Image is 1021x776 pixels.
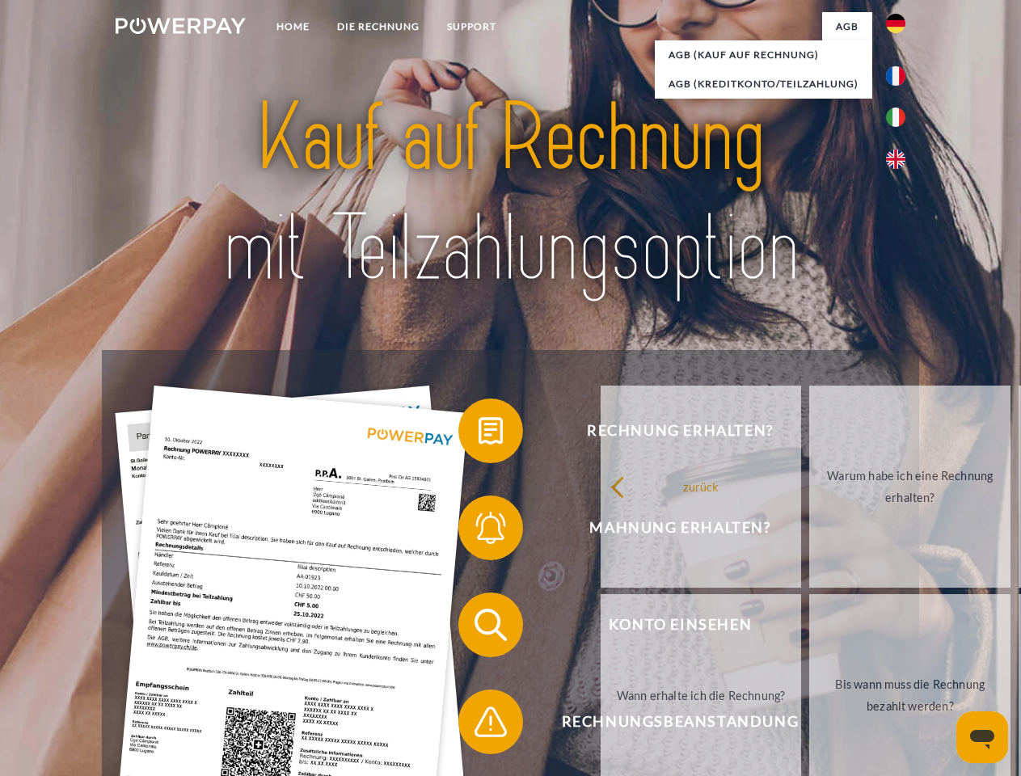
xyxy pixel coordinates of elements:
img: en [886,150,905,169]
button: Rechnungsbeanstandung [458,690,879,754]
img: de [886,14,905,33]
button: Mahnung erhalten? [458,496,879,560]
img: qb_search.svg [470,605,511,645]
img: logo-powerpay-white.svg [116,18,246,34]
a: DIE RECHNUNG [323,12,433,41]
img: fr [886,66,905,86]
div: Bis wann muss die Rechnung bezahlt werden? [819,673,1001,717]
img: title-powerpay_de.svg [154,78,867,310]
a: Home [263,12,323,41]
img: qb_bell.svg [470,508,511,548]
a: AGB (Kreditkonto/Teilzahlung) [655,70,872,99]
img: qb_warning.svg [470,702,511,742]
div: Wann erhalte ich die Rechnung? [610,684,792,706]
a: AGB (Kauf auf Rechnung) [655,40,872,70]
div: Warum habe ich eine Rechnung erhalten? [819,465,1001,508]
iframe: Schaltfläche zum Öffnen des Messaging-Fensters [956,711,1008,763]
button: Rechnung erhalten? [458,399,879,463]
img: qb_bill.svg [470,411,511,451]
img: it [886,108,905,127]
button: Konto einsehen [458,593,879,657]
div: zurück [610,475,792,497]
a: SUPPORT [433,12,510,41]
a: agb [822,12,872,41]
